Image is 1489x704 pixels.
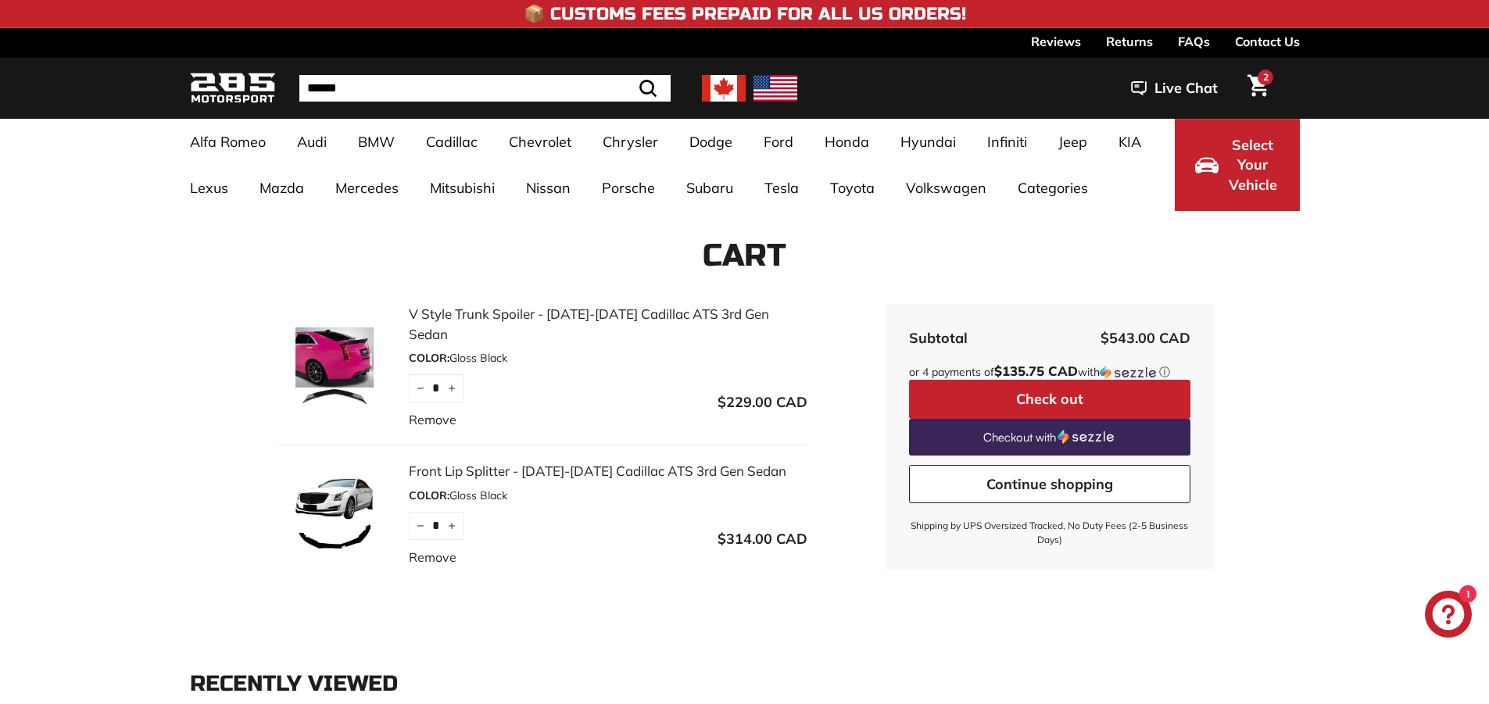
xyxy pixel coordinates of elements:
a: Categories [1002,165,1104,211]
a: Checkout with [909,419,1190,456]
div: Subtotal [909,327,968,348]
button: Reduce item quantity by one [409,374,432,402]
a: Cadillac [410,119,493,165]
a: Continue shopping [909,465,1190,504]
a: Ford [748,119,809,165]
a: BMW [342,119,410,165]
span: $543.00 CAD [1101,329,1190,347]
a: Toyota [814,165,890,211]
span: COLOR: [409,488,449,502]
a: Reviews [1031,28,1081,55]
button: Reduce item quantity by one [409,512,432,540]
h4: 📦 Customs Fees Prepaid for All US Orders! [524,5,966,23]
a: Porsche [586,165,671,211]
button: Check out [909,380,1190,419]
a: Honda [809,119,885,165]
a: FAQs [1178,28,1210,55]
button: Live Chat [1111,69,1238,108]
span: $135.75 CAD [994,363,1078,379]
div: or 4 payments of$135.75 CADwithSezzle Click to learn more about Sezzle [909,364,1190,380]
img: Sezzle [1058,430,1114,444]
button: Increase item quantity by one [440,374,464,402]
a: Mercedes [320,165,414,211]
span: COLOR: [409,351,449,365]
div: Gloss Black [409,488,807,504]
img: Sezzle [1100,366,1156,380]
div: Gloss Black [409,350,807,366]
span: $314.00 CAD [718,530,807,548]
a: Nissan [510,165,586,211]
a: Remove [409,548,456,566]
span: Live Chat [1154,78,1218,98]
span: 2 [1263,71,1269,83]
a: Chevrolet [493,119,587,165]
button: Increase item quantity by one [440,512,464,540]
a: Infiniti [972,119,1043,165]
a: Subaru [671,165,749,211]
a: Dodge [674,119,748,165]
a: KIA [1103,119,1157,165]
small: Shipping by UPS Oversized Tracked, No Duty Fees (2-5 Business Days) [909,519,1190,547]
a: Remove [409,410,456,429]
div: or 4 payments of with [909,364,1190,380]
a: Mazda [244,165,320,211]
a: Contact Us [1235,28,1300,55]
span: Select Your Vehicle [1226,135,1280,195]
button: Select Your Vehicle [1175,119,1300,211]
inbox-online-store-chat: Shopify online store chat [1420,591,1476,641]
div: Recently viewed [190,672,1300,696]
span: $229.00 CAD [718,393,807,411]
img: V Style Trunk Spoiler - 2013-2018 Cadillac ATS 3rd Gen Sedan [276,327,393,406]
a: Cart [1238,62,1278,115]
a: Hyundai [885,119,972,165]
a: V Style Trunk Spoiler - [DATE]-[DATE] Cadillac ATS 3rd Gen Sedan [409,304,807,344]
h1: Cart [190,238,1300,273]
input: Search [299,75,671,102]
a: Chrysler [587,119,674,165]
a: Tesla [749,165,814,211]
a: Jeep [1043,119,1103,165]
a: Volkswagen [890,165,1002,211]
a: Front Lip Splitter - [DATE]-[DATE] Cadillac ATS 3rd Gen Sedan [409,461,807,481]
a: Audi [281,119,342,165]
a: Lexus [174,165,244,211]
a: Alfa Romeo [174,119,281,165]
img: Logo_285_Motorsport_areodynamics_components [190,70,276,107]
a: Mitsubishi [414,165,510,211]
a: Returns [1106,28,1153,55]
img: Front Lip Splitter - 2013-2018 Cadillac ATS 3rd Gen Sedan [276,474,393,552]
